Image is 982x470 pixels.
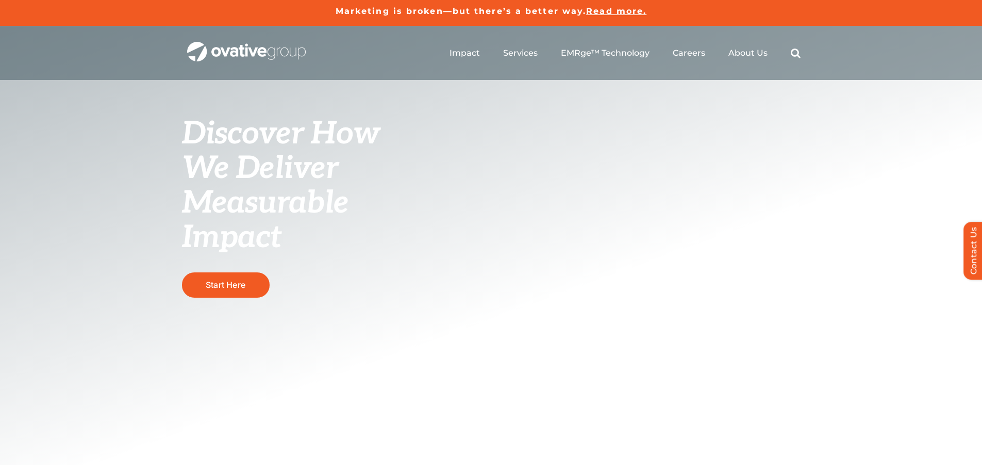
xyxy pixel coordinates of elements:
span: Start Here [206,280,245,290]
a: Start Here [182,272,270,298]
a: OG_Full_horizontal_WHT [187,41,306,51]
a: EMRge™ Technology [561,48,650,58]
span: We Deliver Measurable Impact [182,150,349,256]
a: Marketing is broken—but there’s a better way. [336,6,587,16]
nav: Menu [450,37,801,70]
a: About Us [728,48,768,58]
span: Discover How [182,116,380,153]
a: Read more. [586,6,646,16]
a: Search [791,48,801,58]
a: Services [503,48,538,58]
a: Careers [673,48,705,58]
a: Impact [450,48,480,58]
